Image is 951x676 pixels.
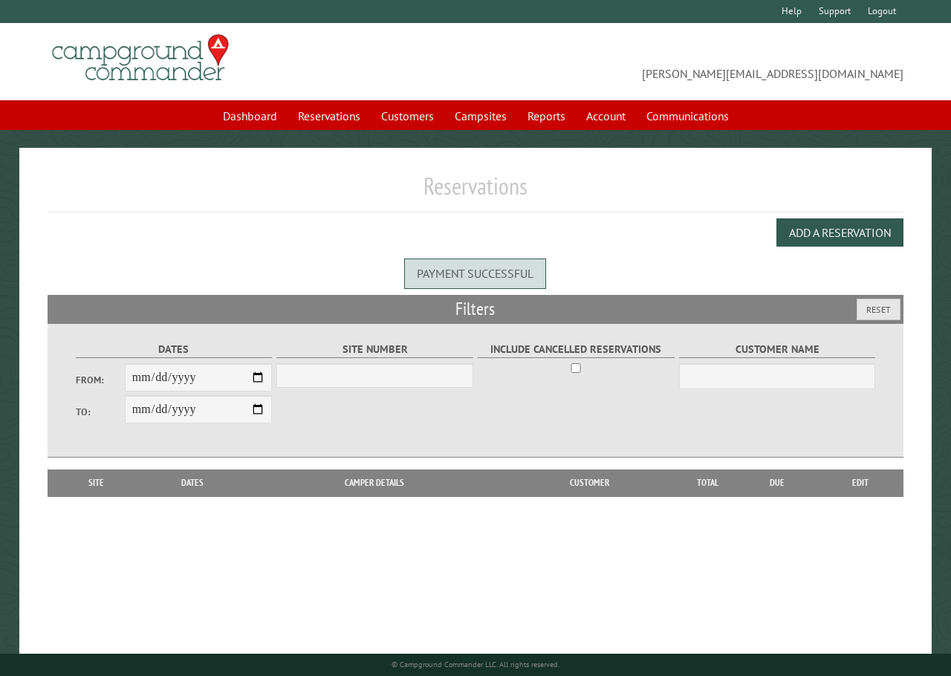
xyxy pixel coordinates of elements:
span: [PERSON_NAME][EMAIL_ADDRESS][DOMAIN_NAME] [475,41,903,82]
a: Reports [519,102,574,130]
th: Site [55,469,138,496]
h2: Filters [48,295,903,323]
label: Dates [76,341,272,358]
a: Campsites [446,102,516,130]
th: Total [678,469,737,496]
a: Account [577,102,634,130]
th: Dates [138,469,247,496]
th: Edit [817,469,903,496]
a: Reservations [289,102,369,130]
button: Add a Reservation [776,218,903,247]
label: From: [76,373,125,387]
th: Due [737,469,817,496]
th: Customer [502,469,678,496]
a: Communications [637,102,738,130]
label: To: [76,405,125,419]
small: © Campground Commander LLC. All rights reserved. [392,660,559,669]
label: Site Number [276,341,473,358]
h1: Reservations [48,172,903,212]
a: Customers [372,102,443,130]
div: Payment successful [404,259,546,288]
label: Customer Name [679,341,875,358]
a: Dashboard [214,102,286,130]
button: Reset [857,299,900,320]
label: Include Cancelled Reservations [478,341,674,358]
th: Camper Details [247,469,502,496]
img: Campground Commander [48,29,233,87]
